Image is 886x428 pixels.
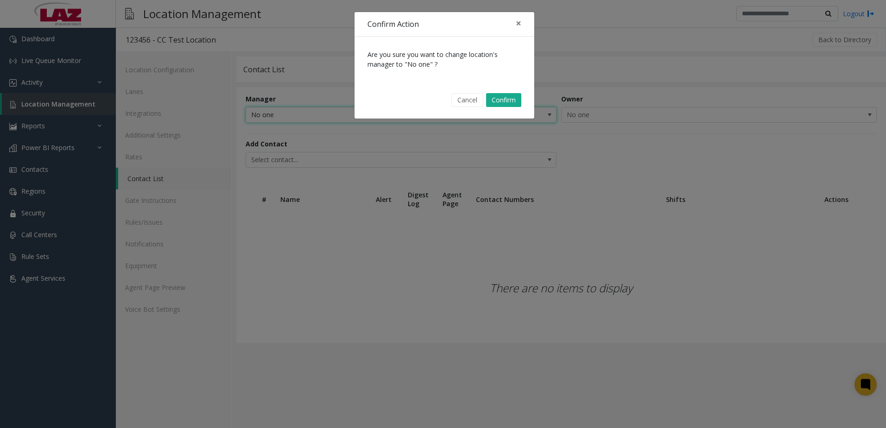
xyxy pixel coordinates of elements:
[367,19,419,30] h4: Confirm Action
[354,37,534,82] div: Are you sure you want to change location's manager to "No one" ?
[451,93,483,107] button: Cancel
[486,93,521,107] button: Confirm
[516,17,521,30] span: ×
[509,12,528,35] button: Close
